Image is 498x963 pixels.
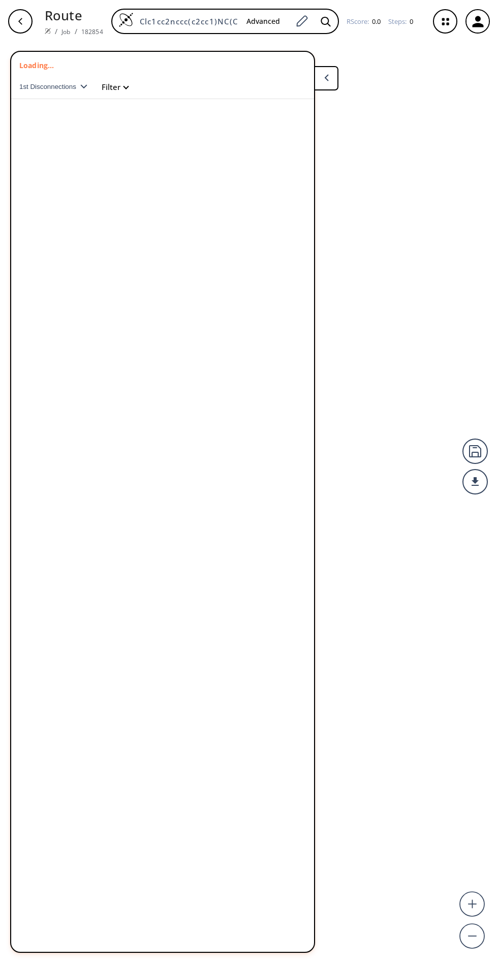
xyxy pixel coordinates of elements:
[118,12,134,27] img: Logo Spaya
[19,83,80,90] span: 1st Disconnections
[347,18,381,25] div: RScore :
[96,83,128,91] button: Filter
[55,26,57,37] li: /
[61,27,70,36] a: Job
[388,18,413,25] div: Steps :
[19,60,54,71] p: Loading...
[81,27,103,36] a: 182854
[370,17,381,26] span: 0.0
[19,75,96,99] button: 1st Disconnections
[45,6,103,25] p: Route
[45,28,51,34] img: Spaya logo
[134,16,238,26] input: Enter SMILES
[75,26,77,37] li: /
[408,17,413,26] span: 0
[238,12,288,31] button: Advanced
